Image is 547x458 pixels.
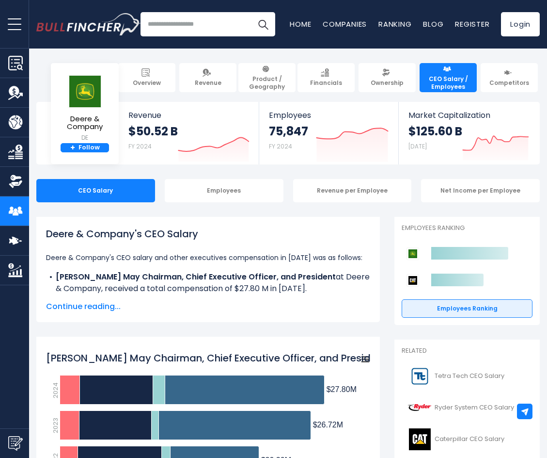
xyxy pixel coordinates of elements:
strong: 75,847 [269,124,308,139]
img: TTEK logo [407,365,432,387]
img: Bullfincher logo [36,13,141,35]
a: Companies [323,19,367,29]
a: Register [455,19,489,29]
a: Overview [118,63,175,92]
img: Ownership [8,174,23,189]
a: Blog [423,19,443,29]
p: Related [402,347,532,355]
span: Overview [133,79,161,87]
img: Caterpillar competitors logo [406,274,419,287]
a: Home [290,19,311,29]
a: Revenue [179,63,236,92]
span: Employees [269,111,389,120]
strong: $50.52 B [128,124,178,139]
a: Login [501,12,540,36]
p: Employees Ranking [402,224,532,232]
span: Financials [310,79,342,87]
a: Employees Ranking [402,299,532,318]
span: Revenue [195,79,221,87]
a: Caterpillar CEO Salary [402,426,532,453]
a: Financials [297,63,355,92]
a: CEO Salary / Employees [420,63,477,92]
a: Ownership [359,63,416,92]
span: Continue reading... [46,301,370,312]
span: Ryder System CEO Salary [435,404,514,412]
span: CEO Salary / Employees [424,75,472,90]
small: DE [56,133,113,142]
a: Ranking [378,19,411,29]
a: Competitors [481,63,538,92]
span: Revenue [128,111,250,120]
h1: Deere & Company's CEO Salary [46,227,370,241]
strong: $125.60 B [408,124,462,139]
img: R logo [407,397,432,419]
tspan: $27.80M [327,385,357,393]
tspan: [PERSON_NAME] May Chairman, Chief Executive Officer, and President [46,351,386,365]
a: Ryder System CEO Salary [402,394,532,421]
text: 2024 [51,382,60,398]
div: Revenue per Employee [293,179,412,202]
text: 2023 [51,418,60,433]
div: Employees [165,179,283,202]
a: Deere & Company DE [56,75,114,143]
div: CEO Salary [36,179,155,202]
tspan: $26.72M [313,421,343,429]
div: Net Income per Employee [421,179,540,202]
span: Product / Geography [243,75,291,90]
a: Employees 75,847 FY 2024 [259,102,399,164]
img: CAT logo [407,428,432,450]
strong: + [70,144,75,152]
span: Tetra Tech CEO Salary [435,372,504,380]
a: Product / Geography [238,63,296,92]
small: [DATE] [408,142,427,150]
a: Tetra Tech CEO Salary [402,363,532,390]
li: at Deere & Company, received a total compensation of $27.80 M in [DATE]. [46,271,370,294]
span: Competitors [489,79,529,87]
span: Deere & Company [56,115,113,131]
p: Deere & Company's CEO salary and other executives compensation in [DATE] was as follows: [46,252,370,263]
span: Ownership [371,79,404,87]
img: Deere & Company competitors logo [406,247,419,260]
a: Market Capitalization $125.60 B [DATE] [399,102,539,164]
b: [PERSON_NAME] May Chairman, Chief Executive Officer, and President [56,271,336,282]
small: FY 2024 [128,142,152,150]
span: Caterpillar CEO Salary [435,435,504,443]
button: Search [251,12,275,36]
a: Go to homepage [36,13,141,35]
img: DE logo [68,75,102,108]
a: Revenue $50.52 B FY 2024 [119,102,259,164]
small: FY 2024 [269,142,292,150]
span: Market Capitalization [408,111,529,120]
a: +Follow [61,143,109,153]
